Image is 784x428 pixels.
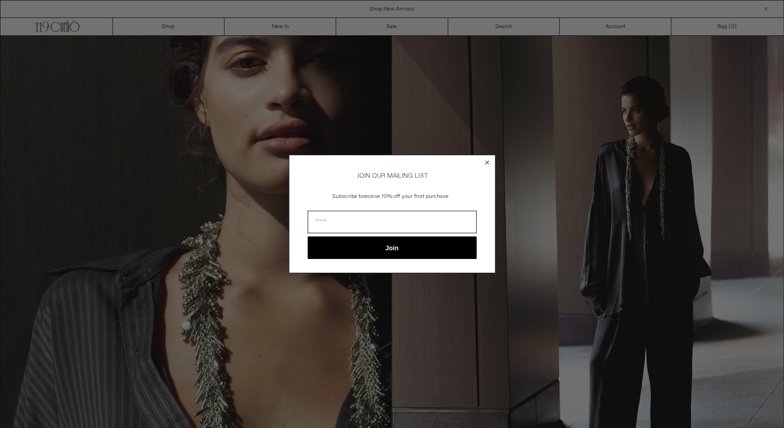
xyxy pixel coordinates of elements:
input: Email [308,211,477,233]
span: Subscribe to [333,193,363,200]
span: JOIN OUR MAILING LIST [356,172,429,180]
button: Close dialog [483,158,492,167]
button: Join [308,237,477,259]
span: receive 10% off your first purchase [363,193,449,200]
